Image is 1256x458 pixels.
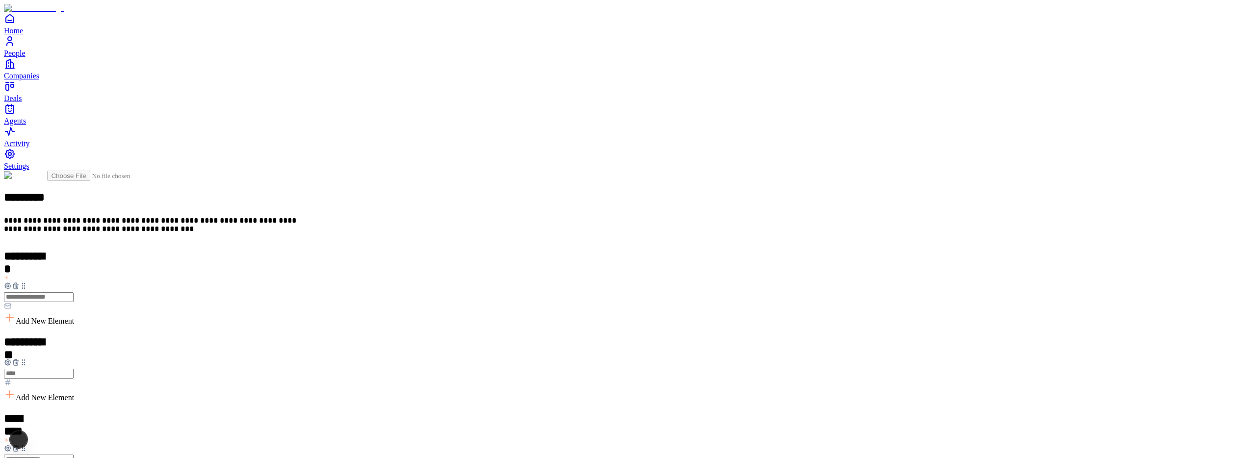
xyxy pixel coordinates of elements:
span: Home [4,26,23,35]
a: Deals [4,80,1252,102]
a: People [4,35,1252,57]
img: Item Brain Logo [4,4,64,13]
a: Agents [4,103,1252,125]
span: Settings [4,162,29,170]
a: Companies [4,58,1252,80]
span: Companies [4,72,39,80]
span: People [4,49,26,57]
img: Form Logo [4,171,47,180]
span: Deals [4,94,22,102]
a: Settings [4,148,1252,170]
span: Agents [4,117,26,125]
a: Activity [4,126,1252,148]
span: Add New Element [16,317,74,325]
span: Activity [4,139,29,148]
a: Home [4,13,1252,35]
span: Add New Element [16,393,74,402]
